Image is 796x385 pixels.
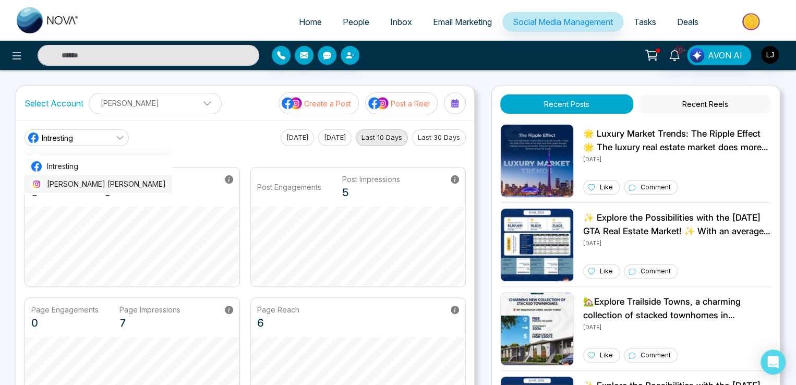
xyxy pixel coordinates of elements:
[299,17,322,27] span: Home
[502,12,623,32] a: Social Media Management
[687,45,751,65] button: AVON AI
[761,46,779,64] img: User Avatar
[318,129,352,146] button: [DATE]
[279,92,359,114] button: social-media-iconCreate a Post
[257,315,299,331] p: 6
[500,292,574,366] img: Unable to load img.
[714,10,790,33] img: Market-place.gif
[641,267,671,276] p: Comment
[257,182,321,192] p: Post Engagements
[342,174,400,185] p: Post Impressions
[17,7,79,33] img: Nova CRM Logo
[368,97,389,110] img: social-media-icon
[600,183,613,192] p: Like
[708,49,742,62] span: AVON AI
[641,351,671,360] p: Comment
[31,304,99,315] p: Page Engagements
[365,92,438,114] button: social-media-iconPost a Reel
[119,304,180,315] p: Page Impressions
[47,178,166,190] span: [PERSON_NAME] [PERSON_NAME]
[282,97,303,110] img: social-media-icon
[412,129,466,146] button: Last 30 Days
[600,267,613,276] p: Like
[583,211,771,238] p: ✨ Explore the Possibilities with the [DATE] GTA Real Estate Market! ✨ With an average selling pri...
[304,98,351,109] p: Create a Post
[500,124,574,198] img: Unable to load img.
[662,45,687,64] a: 10+
[677,17,698,27] span: Deals
[380,12,423,32] a: Inbox
[583,127,771,154] p: 🌟 Luxury Market Trends: The Ripple Effect 🌟 The luxury real estate market does more than break re...
[623,12,667,32] a: Tasks
[257,304,299,315] p: Page Reach
[31,179,42,189] img: instagram
[690,48,704,63] img: Lead Flow
[761,350,786,375] div: Open Intercom Messenger
[513,17,613,27] span: Social Media Management
[343,17,369,27] span: People
[600,351,613,360] p: Like
[95,94,215,112] p: [PERSON_NAME]
[500,94,633,114] button: Recent Posts
[25,97,83,110] label: Select Account
[641,183,671,192] p: Comment
[47,161,166,172] span: Intresting
[634,17,656,27] span: Tasks
[667,12,709,32] a: Deals
[391,98,430,109] p: Post a Reel
[31,315,99,331] p: 0
[119,315,180,331] p: 7
[583,154,771,163] p: [DATE]
[356,129,408,146] button: Last 10 Days
[390,17,412,27] span: Inbox
[500,208,574,282] img: Unable to load img.
[583,238,771,247] p: [DATE]
[583,322,771,331] p: [DATE]
[583,295,771,322] p: 🏡Explore Trailside Towns, a charming collection of stacked townhomes in [GEOGRAPHIC_DATA]. Live m...
[281,129,314,146] button: [DATE]
[674,45,684,55] span: 10+
[433,17,492,27] span: Email Marketing
[332,12,380,32] a: People
[423,12,502,32] a: Email Marketing
[288,12,332,32] a: Home
[42,133,73,143] span: Intresting
[638,94,771,114] button: Recent Reels
[342,185,400,200] p: 5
